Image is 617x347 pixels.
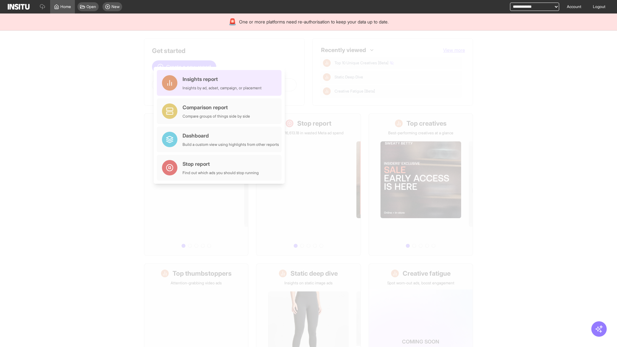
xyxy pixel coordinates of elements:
[183,160,259,168] div: Stop report
[183,114,250,119] div: Compare groups of things side by side
[183,85,262,91] div: Insights by ad, adset, campaign, or placement
[228,17,237,26] div: 🚨
[183,75,262,83] div: Insights report
[86,4,96,9] span: Open
[183,170,259,175] div: Find out which ads you should stop running
[112,4,120,9] span: New
[8,4,30,10] img: Logo
[60,4,71,9] span: Home
[183,103,250,111] div: Comparison report
[183,132,279,139] div: Dashboard
[183,142,279,147] div: Build a custom view using highlights from other reports
[239,19,389,25] span: One or more platforms need re-authorisation to keep your data up to date.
